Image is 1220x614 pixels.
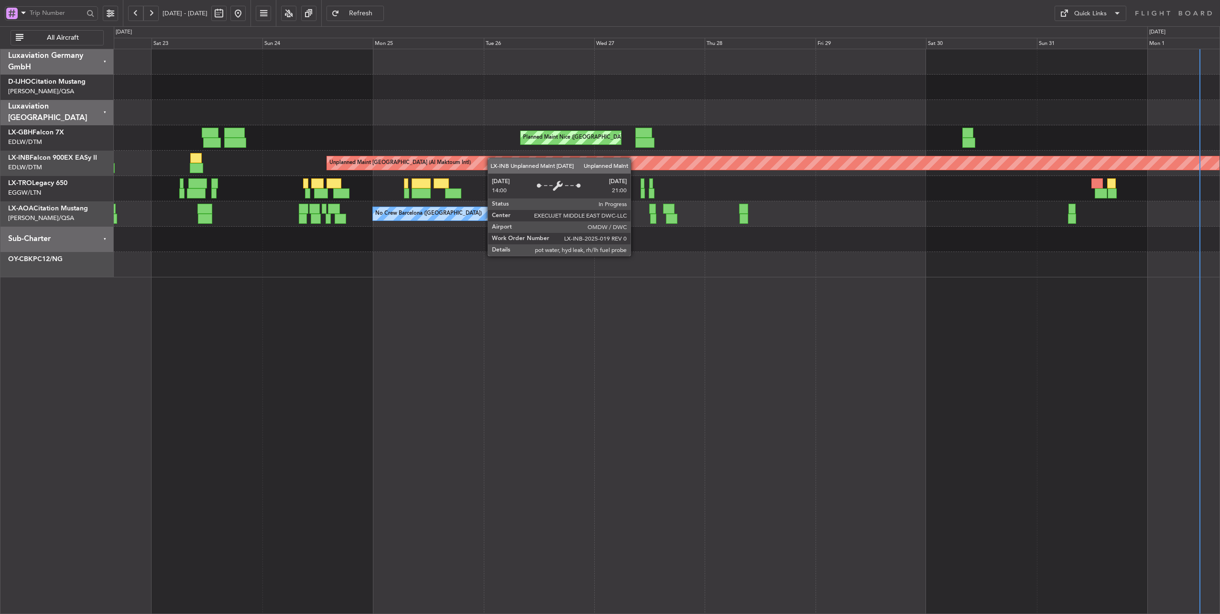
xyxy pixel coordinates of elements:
[8,180,32,186] span: LX-TRO
[523,131,630,145] div: Planned Maint Nice ([GEOGRAPHIC_DATA])
[327,6,384,21] button: Refresh
[8,214,74,222] a: [PERSON_NAME]/QSA
[1055,6,1126,21] button: Quick Links
[8,205,33,212] span: LX-AOA
[8,87,74,96] a: [PERSON_NAME]/QSA
[8,154,97,161] a: LX-INBFalcon 900EX EASy II
[8,205,88,212] a: LX-AOACitation Mustang
[11,30,104,45] button: All Aircraft
[8,129,33,136] span: LX-GBH
[8,256,63,263] a: OY-CBKPC12/NG
[594,38,705,49] div: Wed 27
[373,38,483,49] div: Mon 25
[8,78,31,85] span: D-IJHO
[25,34,100,41] span: All Aircraft
[705,38,815,49] div: Thu 28
[8,180,67,186] a: LX-TROLegacy 650
[329,156,471,170] div: Unplanned Maint [GEOGRAPHIC_DATA] (Al Maktoum Intl)
[8,138,42,146] a: EDLW/DTM
[8,256,33,263] span: OY-CBK
[8,188,41,197] a: EGGW/LTN
[1149,28,1166,36] div: [DATE]
[1037,38,1147,49] div: Sun 31
[152,38,262,49] div: Sat 23
[8,129,64,136] a: LX-GBHFalcon 7X
[484,38,594,49] div: Tue 26
[375,207,482,221] div: No Crew Barcelona ([GEOGRAPHIC_DATA])
[8,154,30,161] span: LX-INB
[163,9,207,18] span: [DATE] - [DATE]
[926,38,1036,49] div: Sat 30
[8,78,86,85] a: D-IJHOCitation Mustang
[1074,9,1107,19] div: Quick Links
[816,38,926,49] div: Fri 29
[341,10,381,17] span: Refresh
[30,6,84,20] input: Trip Number
[8,163,42,172] a: EDLW/DTM
[262,38,373,49] div: Sun 24
[116,28,132,36] div: [DATE]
